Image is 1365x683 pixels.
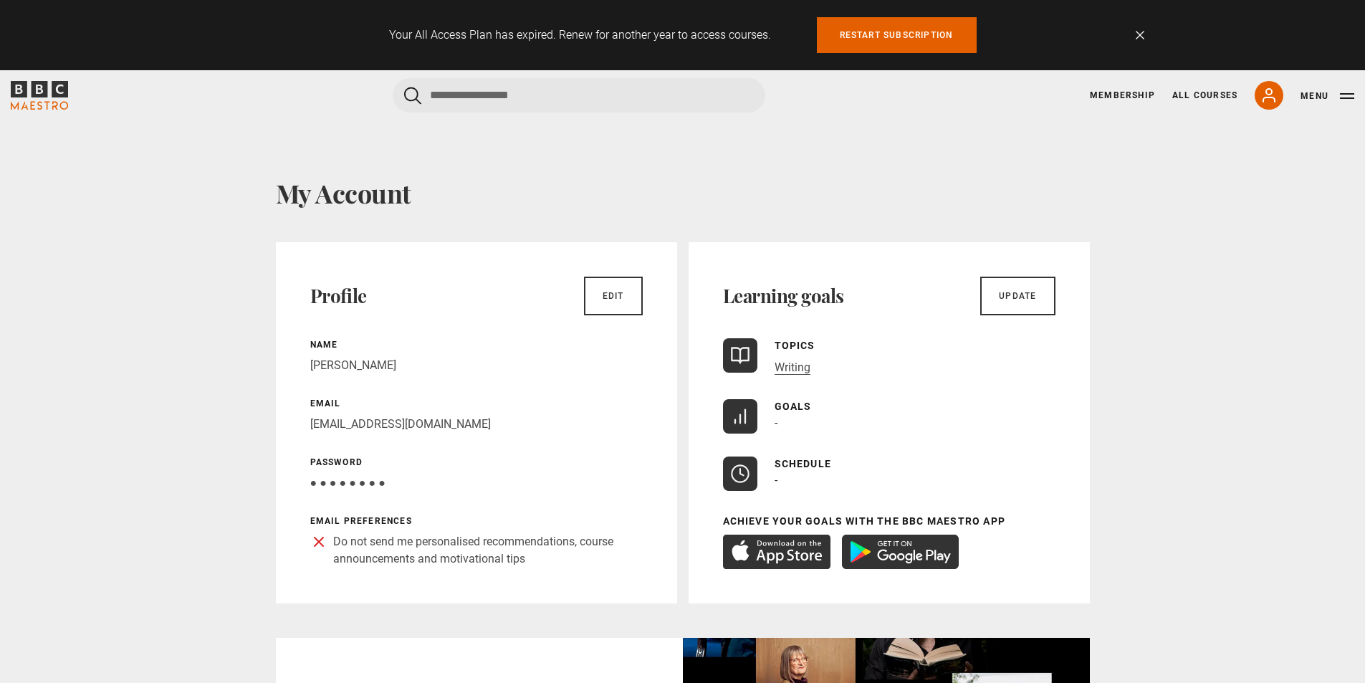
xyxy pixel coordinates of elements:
[775,457,832,472] p: Schedule
[775,416,777,429] span: -
[404,87,421,105] button: Submit the search query
[389,27,771,44] p: Your All Access Plan has expired. Renew for another year to access courses.
[775,338,815,353] p: Topics
[775,360,810,375] a: Writing
[310,357,643,374] p: [PERSON_NAME]
[310,338,643,351] p: Name
[276,178,1090,208] h1: My Account
[1172,89,1237,102] a: All Courses
[310,397,643,410] p: Email
[723,514,1055,529] p: Achieve your goals with the BBC Maestro App
[817,17,977,53] a: Restart subscription
[980,277,1055,315] a: Update
[1090,89,1155,102] a: Membership
[310,515,643,527] p: Email preferences
[1301,89,1354,103] button: Toggle navigation
[310,285,367,307] h2: Profile
[310,416,643,433] p: [EMAIL_ADDRESS][DOMAIN_NAME]
[11,81,68,110] svg: BBC Maestro
[310,476,385,489] span: ● ● ● ● ● ● ● ●
[393,78,765,113] input: Search
[723,285,844,307] h2: Learning goals
[310,456,643,469] p: Password
[333,533,643,568] p: Do not send me personalised recommendations, course announcements and motivational tips
[775,399,812,414] p: Goals
[584,277,643,315] a: Edit
[775,473,777,487] span: -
